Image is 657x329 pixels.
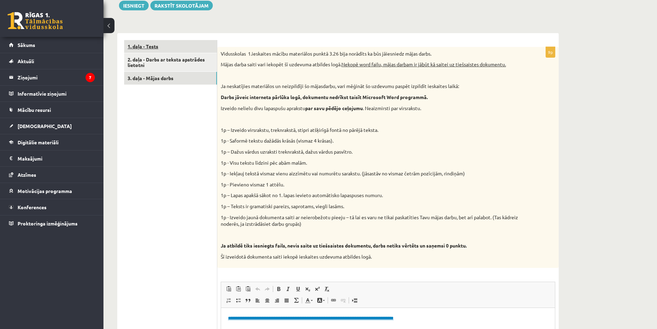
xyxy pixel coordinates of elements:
a: Informatīvie ziņojumi [9,86,95,101]
span: Motivācijas programma [18,188,72,194]
p: 9p [546,47,555,58]
a: Вставить (Ctrl+V) [224,284,233,293]
button: Iesniegt [119,1,149,10]
p: 1p – Lapas apakšā sākot no 1. lapas ievieto automātisko lapaspuses numuru. [221,192,521,199]
a: Вставить / удалить маркированный список [233,296,243,305]
a: Konferences [9,199,95,215]
span: [DEMOGRAPHIC_DATA] [18,123,72,129]
a: Вставить только текст (Ctrl+Shift+V) [233,284,243,293]
p: 1p – Teksts ir gramatiski pareizs, saprotams, viegli lasāms. [221,203,521,210]
a: Цвет текста [303,296,315,305]
a: Подстрочный индекс [303,284,312,293]
span: Atzīmes [18,172,36,178]
a: Mācību resursi [9,102,95,118]
a: Atzīmes [9,167,95,183]
a: Sākums [9,37,95,53]
p: Izveido nelielu divu lapaspušu aprakstu . Neaizmirsti par virsrakstu. [221,105,521,112]
a: 1. daļa - Tests [124,40,217,53]
p: 1p - Iekļauj tekstā vismaz vienu aizzīmētu vai numurētu sarakstu. (jāsastāv no vismaz četrām pozī... [221,170,521,177]
a: Цвет фона [315,296,327,305]
a: Rakstīt skolotājam [150,1,213,10]
a: Maksājumi [9,151,95,166]
a: Убрать ссылку [338,296,348,305]
span: Proktoringa izmēģinājums [18,220,78,226]
a: Математика [291,296,301,305]
a: По левому краю [253,296,262,305]
a: Подчеркнутый (Ctrl+U) [293,284,303,293]
span: Konferences [18,204,47,210]
p: 1p - Saformē tekstu dažādās krāsās (vismaz 4 krāsas). [221,137,521,144]
a: 2. daļa - Darbs ar teksta apstrādes lietotni [124,53,217,72]
body: Визуальный текстовый редактор, wiswyg-editor-user-answer-47024756699580 [7,7,327,14]
a: Aktuāli [9,53,95,69]
a: Rīgas 1. Tālmācības vidusskola [8,12,63,29]
a: Ziņojumi7 [9,69,95,85]
p: 1p – Dažus vārdus uzraksti treknrakstā, dažus vārdus pasvītro. [221,148,521,155]
p: Ja neskatījies materiālos un neizpildīji šo mājasdarbu, vari mēģināt šo uzdevumu paspēt izpildīt ... [221,83,521,90]
span: Mācību resursi [18,107,51,113]
a: Вставить/Редактировать ссылку (Ctrl+K) [329,296,338,305]
p: 1p – Izveido virsrakstu, treknrakstā, stipri atšķirīgā fontā no pārējā teksta. [221,127,521,134]
a: 3. daļa - Mājas darbs [124,72,217,85]
a: [DEMOGRAPHIC_DATA] [9,118,95,134]
a: Proktoringa izmēģinājums [9,215,95,231]
a: Вставить из Word [243,284,253,293]
a: Надстрочный индекс [312,284,322,293]
a: Вставить / удалить нумерованный список [224,296,233,305]
p: 1p - Pievieno vismaz 1 attēlu. [221,181,521,188]
i: 7 [86,73,95,82]
span: Sākums [18,42,35,48]
a: По ширине [282,296,291,305]
a: Отменить (Ctrl+Z) [253,284,262,293]
a: Motivācijas programma [9,183,95,199]
a: По правому краю [272,296,282,305]
a: Курсив (Ctrl+I) [283,284,293,293]
u: Nekopē word failu, mājas darbam ir jābūt kā saitei uz tiešsaistes dokumentu. [341,61,506,67]
legend: Maksājumi [18,151,95,166]
span: Aktuāli [18,58,34,64]
strong: Ja atbildē tiks iesniegts fails, nevis saite uz tiešsaistes dokumentu, darbs netiks vērtēts un sa... [221,242,467,249]
legend: Informatīvie ziņojumi [18,86,95,101]
p: Vidusskolas 1.ieskaites mācību materiālos punktā 3.26 bija norādīts ka būs jāiesniedz mājas darbs. [221,50,521,57]
a: Повторить (Ctrl+Y) [262,284,272,293]
a: Digitālie materiāli [9,134,95,150]
strong: par savu pēdējo ceļojumu [305,105,363,111]
strong: Darbs jāveic interneta pārlūka logā, dokumentu nedrīkst taisīt Microsoft Word programmā. [221,94,428,100]
p: Mājas darba saiti vari iekopēt šī uzdevuma atbildes logā. [221,61,521,68]
a: Цитата [243,296,253,305]
span: Digitālie materiāli [18,139,59,145]
p: 1p - Izveido jaunā dokumenta saiti ar neierobežotu pieeju – tā lai es varu ne tikai paskatīties T... [221,214,521,228]
a: По центру [262,296,272,305]
p: 1p - Visu tekstu līdzini pēc abām malām. [221,159,521,166]
a: Убрать форматирование [322,284,332,293]
p: Šī izveidotā dokumenta saiti iekopē ieskaites uzdevuma atbildes logā. [221,253,521,260]
a: Полужирный (Ctrl+B) [274,284,283,293]
a: Вставить разрыв страницы для печати [350,296,359,305]
legend: Ziņojumi [18,69,95,85]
